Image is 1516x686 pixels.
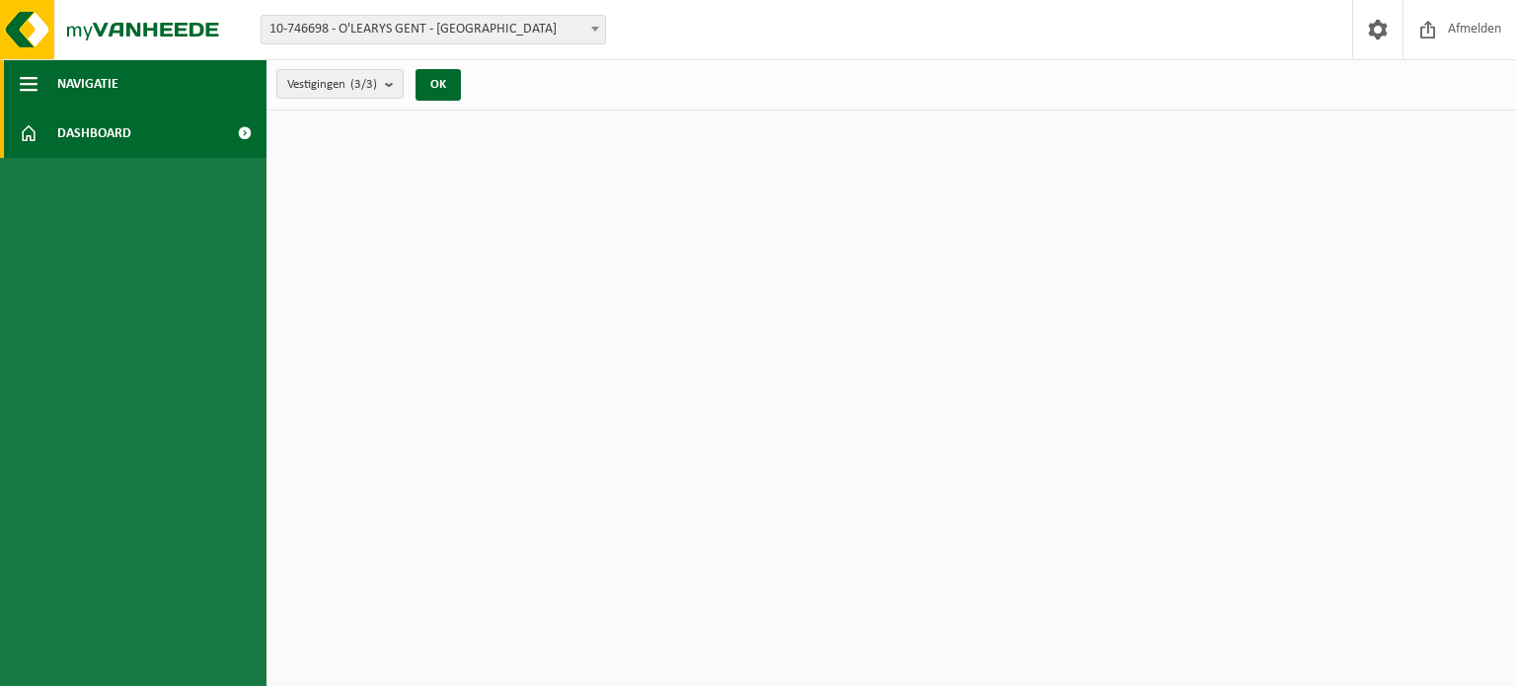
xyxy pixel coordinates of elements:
span: 10-746698 - O'LEARYS GENT - GENT [262,16,605,43]
span: Dashboard [57,109,131,158]
span: Navigatie [57,59,118,109]
count: (3/3) [350,78,377,91]
span: 10-746698 - O'LEARYS GENT - GENT [261,15,606,44]
button: OK [416,69,461,101]
span: Vestigingen [287,70,377,100]
button: Vestigingen(3/3) [276,69,404,99]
